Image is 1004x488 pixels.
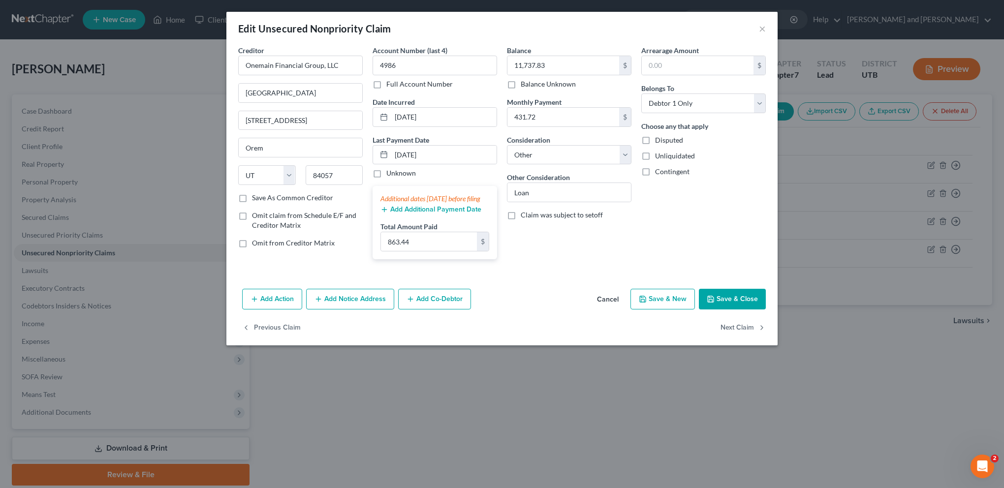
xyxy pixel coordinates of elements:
label: Balance Unknown [521,79,576,89]
input: Enter address... [239,84,362,102]
span: 2 [991,455,999,462]
span: Claim was subject to setoff [521,211,603,219]
label: Date Incurred [373,97,415,107]
input: 0.00 [507,56,619,75]
input: MM/DD/YYYY [391,146,497,164]
label: Other Consideration [507,172,570,183]
div: $ [753,56,765,75]
button: Cancel [589,290,627,309]
button: Save & New [630,289,695,309]
label: Monthly Payment [507,97,562,107]
input: Enter city... [239,138,362,157]
label: Total Amount Paid [380,221,438,232]
div: Additional dates [DATE] before filing [380,194,489,204]
span: Disputed [655,136,683,144]
button: × [759,23,766,34]
label: Last Payment Date [373,135,429,145]
label: Full Account Number [386,79,453,89]
button: Next Claim [721,317,766,338]
input: MM/DD/YYYY [391,108,497,126]
span: Omit from Creditor Matrix [252,239,335,247]
span: Creditor [238,46,264,55]
label: Balance [507,45,531,56]
button: Add Additional Payment Date [380,206,481,213]
input: Specify... [507,183,631,202]
button: Add Action [242,289,302,309]
label: Choose any that apply [641,121,708,131]
button: Previous Claim [242,317,301,338]
input: XXXX [373,56,497,75]
iframe: Intercom live chat [971,455,994,478]
input: Enter zip... [306,165,363,185]
button: Add Co-Debtor [398,289,471,309]
button: Add Notice Address [306,289,394,309]
div: Edit Unsecured Nonpriority Claim [238,22,391,35]
span: Unliquidated [655,152,695,160]
div: $ [477,232,489,251]
label: Arrearage Amount [641,45,699,56]
input: Apt, Suite, etc... [239,111,362,130]
span: Belongs To [641,84,674,92]
div: $ [619,56,631,75]
label: Consideration [507,135,550,145]
input: 0.00 [642,56,753,75]
input: 0.00 [381,232,477,251]
button: Save & Close [699,289,766,309]
input: 0.00 [507,108,619,126]
span: Omit claim from Schedule E/F and Creditor Matrix [252,211,356,229]
label: Save As Common Creditor [252,193,333,203]
input: Search creditor by name... [238,56,363,75]
div: $ [619,108,631,126]
label: Unknown [386,168,416,178]
span: Contingent [655,167,690,176]
label: Account Number (last 4) [373,45,447,56]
